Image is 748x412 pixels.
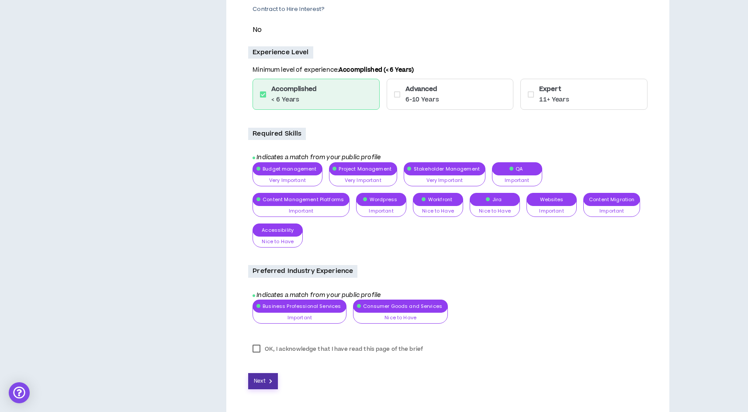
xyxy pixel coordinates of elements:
[253,153,381,162] i: Indicates a match from your public profile
[271,84,316,94] h6: Accomplished
[539,84,569,94] h6: Expert
[248,128,306,140] p: Required Skills
[339,66,414,74] b: Accomplished (< 6 Years)
[248,373,278,389] button: Next
[9,382,30,403] div: Open Intercom Messenger
[253,66,647,78] p: Minimum level of experience:
[253,291,381,300] i: Indicates a match from your public profile
[253,24,647,35] p: No
[248,265,357,277] p: Preferred Industry Experience
[254,377,265,385] span: Next
[539,95,569,104] p: 11+ Years
[405,84,439,94] h6: Advanced
[271,95,316,104] p: < 6 Years
[405,95,439,104] p: 6-10 Years
[248,46,313,59] p: Experience Level
[253,5,647,13] p: Contract to Hire Interest?
[248,342,427,356] label: OK, I acknowledge that I have read this page of the brief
